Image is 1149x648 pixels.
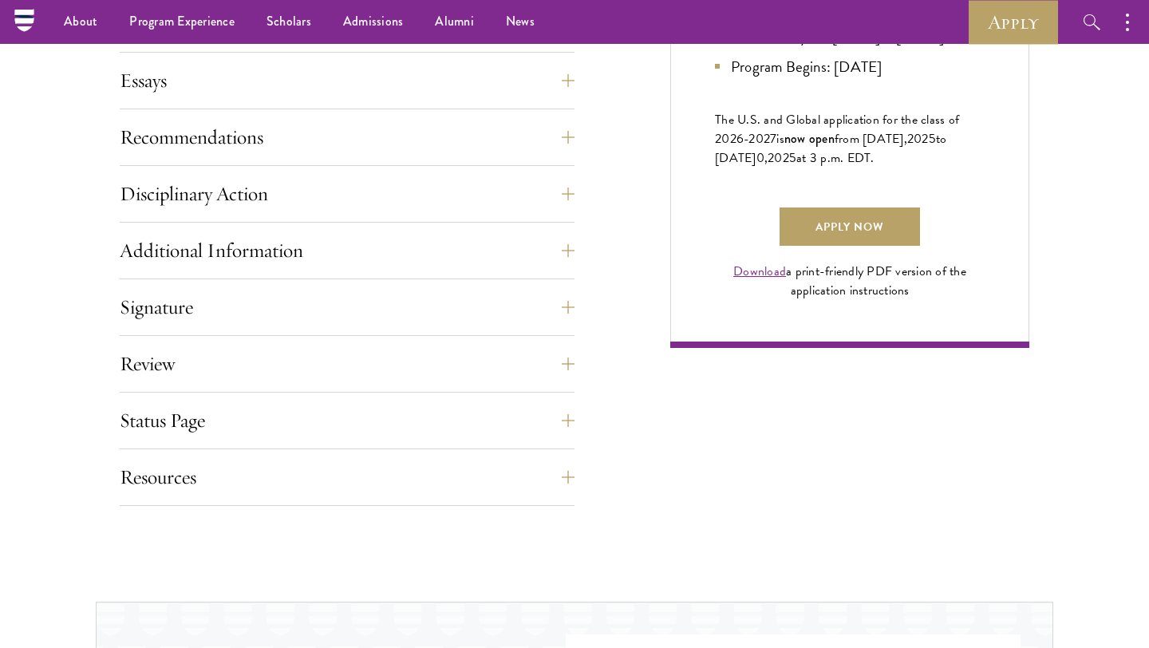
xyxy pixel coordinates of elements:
[120,288,574,326] button: Signature
[780,207,920,246] a: Apply Now
[736,129,744,148] span: 6
[796,148,875,168] span: at 3 p.m. EDT.
[120,118,574,156] button: Recommendations
[835,129,907,148] span: from [DATE],
[784,129,835,148] span: now open
[768,148,789,168] span: 202
[756,148,764,168] span: 0
[715,262,985,300] div: a print-friendly PDF version of the application instructions
[120,458,574,496] button: Resources
[120,345,574,383] button: Review
[715,129,946,168] span: to [DATE]
[929,129,936,148] span: 5
[789,148,796,168] span: 5
[907,129,929,148] span: 202
[120,401,574,440] button: Status Page
[120,231,574,270] button: Additional Information
[715,110,959,148] span: The U.S. and Global application for the class of 202
[764,148,768,168] span: ,
[733,262,786,281] a: Download
[770,129,776,148] span: 7
[120,61,574,100] button: Essays
[744,129,770,148] span: -202
[776,129,784,148] span: is
[120,175,574,213] button: Disciplinary Action
[715,55,985,78] li: Program Begins: [DATE]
